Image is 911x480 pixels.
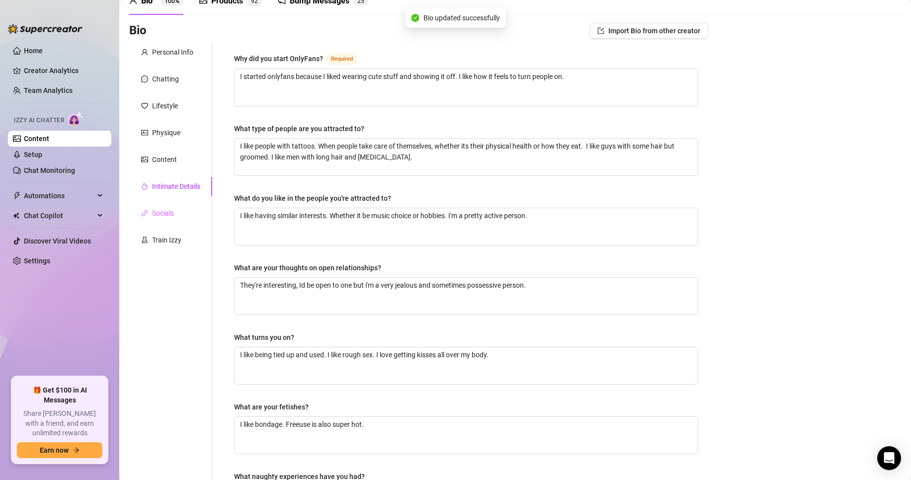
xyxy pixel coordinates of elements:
[13,192,21,200] span: thunderbolt
[234,401,309,412] div: What are your fetishes?
[24,208,94,224] span: Chat Copilot
[129,23,147,39] h3: Bio
[235,208,698,245] textarea: What do you like in the people you're attracted to?
[608,27,700,35] span: Import Bio from other creator
[141,210,148,217] span: link
[877,446,901,470] div: Open Intercom Messenger
[234,53,323,64] div: Why did you start OnlyFans?
[235,69,698,106] textarea: Why did you start OnlyFans?
[68,112,83,126] img: AI Chatter
[24,63,103,79] a: Creator Analytics
[24,166,75,174] a: Chat Monitoring
[234,123,371,134] label: What type of people are you attracted to?
[17,442,102,458] button: Earn nowarrow-right
[234,332,301,343] label: What turns you on?
[141,49,148,56] span: user
[24,188,94,204] span: Automations
[589,23,708,39] button: Import Bio from other creator
[24,47,43,55] a: Home
[141,102,148,109] span: heart
[327,54,357,65] span: Required
[152,47,193,58] div: Personal Info
[412,14,419,22] span: check-circle
[235,417,698,454] textarea: What are your fetishes?
[597,27,604,34] span: import
[14,116,64,125] span: Izzy AI Chatter
[40,446,69,454] span: Earn now
[234,262,388,273] label: What are your thoughts on open relationships?
[152,208,174,219] div: Socials
[234,262,381,273] div: What are your thoughts on open relationships?
[152,154,177,165] div: Content
[141,237,148,243] span: experiment
[141,183,148,190] span: fire
[234,193,398,204] label: What do you like in the people you're attracted to?
[235,347,698,384] textarea: What turns you on?
[141,76,148,82] span: message
[8,24,83,34] img: logo-BBDzfeDw.svg
[17,409,102,438] span: Share [PERSON_NAME] with a friend, and earn unlimited rewards
[235,278,698,315] textarea: What are your thoughts on open relationships?
[234,123,364,134] div: What type of people are you attracted to?
[152,235,181,245] div: Train Izzy
[423,12,500,23] span: Bio updated successfully
[24,237,91,245] a: Discover Viral Videos
[234,193,391,204] div: What do you like in the people you're attracted to?
[234,401,316,412] label: What are your fetishes?
[152,74,179,84] div: Chatting
[24,151,42,159] a: Setup
[73,447,80,454] span: arrow-right
[13,212,19,219] img: Chat Copilot
[24,86,73,94] a: Team Analytics
[17,386,102,405] span: 🎁 Get $100 in AI Messages
[141,129,148,136] span: idcard
[24,135,49,143] a: Content
[141,156,148,163] span: picture
[152,100,178,111] div: Lifestyle
[234,53,368,65] label: Why did you start OnlyFans?
[152,127,180,138] div: Physique
[152,181,200,192] div: Intimate Details
[24,257,50,265] a: Settings
[234,332,294,343] div: What turns you on?
[235,139,698,175] textarea: What type of people are you attracted to?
